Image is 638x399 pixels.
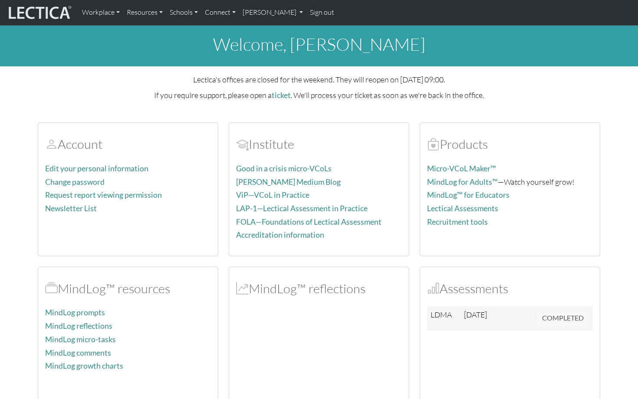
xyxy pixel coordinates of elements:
[45,321,112,330] a: MindLog reflections
[427,281,593,296] h2: Assessments
[45,335,116,344] a: MindLog micro-tasks
[45,204,97,213] a: Newsletter List
[236,281,249,296] span: MindLog
[7,4,72,21] img: lecticalive
[45,137,211,152] h2: Account
[427,190,510,199] a: MindLog™ for Educators
[236,204,368,213] a: LAP-1—Lectical Assessment in Practice
[236,230,324,239] a: Accreditation information
[45,308,105,317] a: MindLog prompts
[201,3,239,22] a: Connect
[427,306,460,330] td: LDMA
[166,3,201,22] a: Schools
[427,281,440,296] span: Assessments
[236,177,341,186] a: [PERSON_NAME] Medium Blog
[38,73,600,85] p: Lectica's offices are closed for the weekend. They will reopen on [DATE] 09:00.
[45,361,123,370] a: MindLog growth charts
[38,89,600,101] p: If you require support, please open a . We'll process your ticket as soon as we're back in the of...
[236,217,381,226] a: FOLA—Foundations of Lectical Assessment
[427,177,498,186] a: MindLog for Adults™
[239,3,306,22] a: [PERSON_NAME]
[272,91,291,100] a: ticket
[427,136,440,152] span: Products
[45,136,58,152] span: Account
[464,310,487,319] span: [DATE]
[427,176,593,188] p: —Watch yourself grow!
[306,3,338,22] a: Sign out
[236,164,332,173] a: Good in a crisis micro-VCoLs
[427,204,498,213] a: Lectical Assessments
[45,164,148,173] a: Edit your personal information
[45,348,111,357] a: MindLog comments
[427,164,496,173] a: Micro-VCoL Maker™
[45,177,105,186] a: Change password
[79,3,123,22] a: Workplace
[45,190,162,199] a: Request report viewing permission
[236,137,402,152] h2: Institute
[236,190,309,199] a: ViP—VCoL in Practice
[45,281,58,296] span: MindLog™ resources
[427,137,593,152] h2: Products
[427,217,488,226] a: Recruitment tools
[123,3,166,22] a: Resources
[45,281,211,296] h2: MindLog™ resources
[236,136,249,152] span: Account
[236,281,402,296] h2: MindLog™ reflections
